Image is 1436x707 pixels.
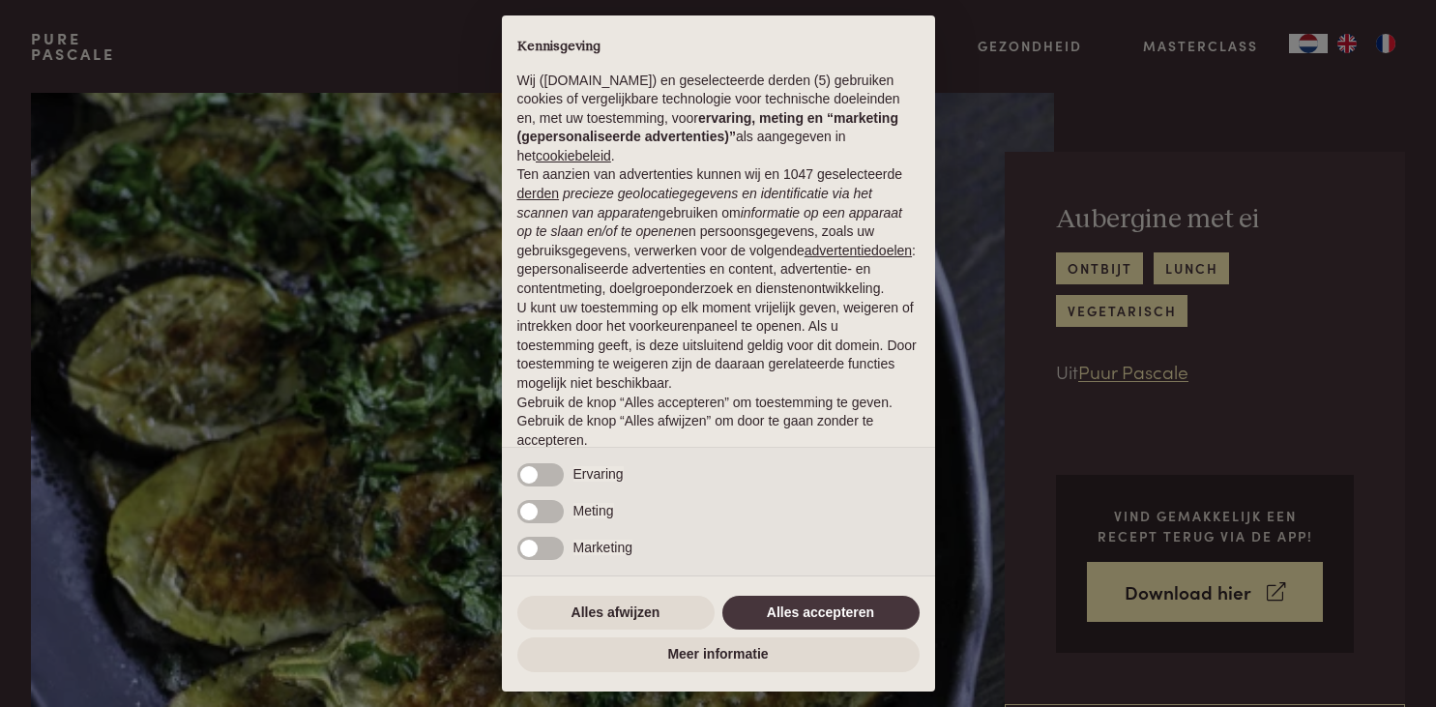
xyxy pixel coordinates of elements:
button: derden [517,185,560,204]
button: Meer informatie [517,637,920,672]
strong: ervaring, meting en “marketing (gepersonaliseerde advertenties)” [517,110,898,145]
span: Meting [573,503,614,518]
button: advertentiedoelen [805,242,912,261]
h2: Kennisgeving [517,39,920,56]
em: informatie op een apparaat op te slaan en/of te openen [517,205,903,240]
span: Marketing [573,540,632,555]
p: U kunt uw toestemming op elk moment vrijelijk geven, weigeren of intrekken door het voorkeurenpan... [517,299,920,394]
a: cookiebeleid [536,148,611,163]
button: Alles afwijzen [517,596,715,631]
em: precieze geolocatiegegevens en identificatie via het scannen van apparaten [517,186,872,221]
button: Alles accepteren [722,596,920,631]
p: Gebruik de knop “Alles accepteren” om toestemming te geven. Gebruik de knop “Alles afwijzen” om d... [517,394,920,451]
p: Wij ([DOMAIN_NAME]) en geselecteerde derden (5) gebruiken cookies of vergelijkbare technologie vo... [517,72,920,166]
span: Ervaring [573,466,624,482]
p: Ten aanzien van advertenties kunnen wij en 1047 geselecteerde gebruiken om en persoonsgegevens, z... [517,165,920,298]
